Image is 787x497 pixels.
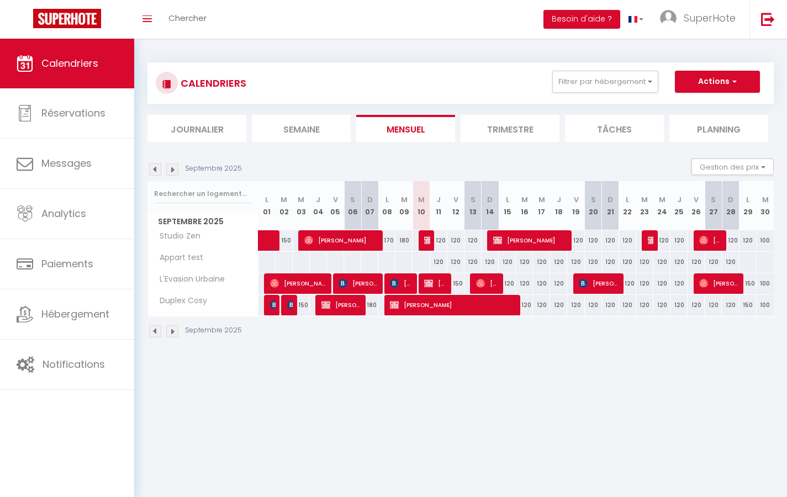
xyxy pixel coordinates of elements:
th: 25 [670,181,688,230]
span: Notifications [43,357,105,371]
span: [PERSON_NAME] [PERSON_NAME] [648,230,653,251]
abbr: S [350,194,355,205]
th: 08 [378,181,395,230]
button: Besoin d'aide ? [543,10,620,29]
th: 03 [293,181,310,230]
div: 120 [636,273,653,294]
span: [PERSON_NAME] [699,273,739,294]
div: 120 [705,252,722,272]
abbr: L [506,194,509,205]
div: 120 [740,230,757,251]
div: 120 [619,273,636,294]
div: 120 [567,252,584,272]
div: 120 [705,295,722,315]
div: 150 [740,273,757,294]
div: 100 [757,295,774,315]
div: 120 [602,295,619,315]
abbr: D [728,194,733,205]
abbr: V [574,194,579,205]
div: 120 [516,295,533,315]
input: Rechercher un logement... [154,184,252,204]
div: 120 [602,252,619,272]
abbr: M [641,194,648,205]
span: [PERSON_NAME] [287,294,293,315]
span: Calendriers [41,56,98,70]
abbr: V [453,194,458,205]
th: 19 [567,181,584,230]
abbr: L [385,194,389,205]
abbr: J [316,194,320,205]
div: 120 [585,252,602,272]
div: 180 [361,295,378,315]
div: 150 [447,273,464,294]
div: 120 [533,252,550,272]
div: 120 [619,295,636,315]
th: 05 [327,181,344,230]
span: Appart test [150,252,206,264]
abbr: L [746,194,749,205]
div: 120 [602,230,619,251]
div: 150 [740,295,757,315]
div: 120 [619,252,636,272]
abbr: J [557,194,561,205]
span: [PERSON_NAME] [390,273,413,294]
th: 02 [276,181,293,230]
div: 120 [550,252,567,272]
div: 100 [757,273,774,294]
span: Analytics [41,207,86,220]
span: [PERSON_NAME] [424,230,430,251]
div: 120 [550,295,567,315]
div: 120 [482,252,499,272]
span: Studio Zen [150,230,203,242]
img: logout [761,12,775,26]
li: Semaine [252,115,351,142]
div: 120 [533,273,550,294]
div: 120 [464,252,482,272]
div: 120 [499,273,516,294]
div: 120 [447,230,464,251]
span: [PERSON_NAME] [321,294,361,315]
p: Septembre 2025 [185,325,242,336]
div: 120 [722,252,739,272]
abbr: D [367,194,373,205]
th: 11 [430,181,447,230]
abbr: M [418,194,425,205]
span: L'Evasion Urbaine [150,273,228,285]
span: [PERSON_NAME] [304,230,378,251]
div: 120 [636,252,653,272]
span: [PERSON_NAME] [424,273,447,294]
div: 120 [688,252,705,272]
span: Septembre 2025 [148,214,258,230]
div: 120 [447,252,464,272]
p: Septembre 2025 [185,163,242,174]
div: 120 [533,295,550,315]
div: 180 [395,230,413,251]
div: 120 [722,295,739,315]
div: 120 [516,252,533,272]
div: 120 [550,273,567,294]
th: 30 [757,181,774,230]
th: 22 [619,181,636,230]
abbr: D [487,194,493,205]
th: 15 [499,181,516,230]
span: Hébergement [41,307,109,321]
div: 120 [670,295,688,315]
div: 120 [430,230,447,251]
div: 120 [688,295,705,315]
div: 120 [670,273,688,294]
th: 09 [395,181,413,230]
div: 120 [567,230,584,251]
span: [PERSON_NAME] [493,230,567,251]
th: 13 [464,181,482,230]
h3: CALENDRIERS [178,71,246,96]
abbr: L [626,194,629,205]
div: 120 [653,230,670,251]
span: [PERSON_NAME] [390,294,515,315]
div: 120 [430,252,447,272]
th: 01 [258,181,276,230]
li: Tâches [565,115,664,142]
img: ... [660,10,677,27]
abbr: V [694,194,699,205]
div: 120 [464,230,482,251]
div: 120 [567,295,584,315]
